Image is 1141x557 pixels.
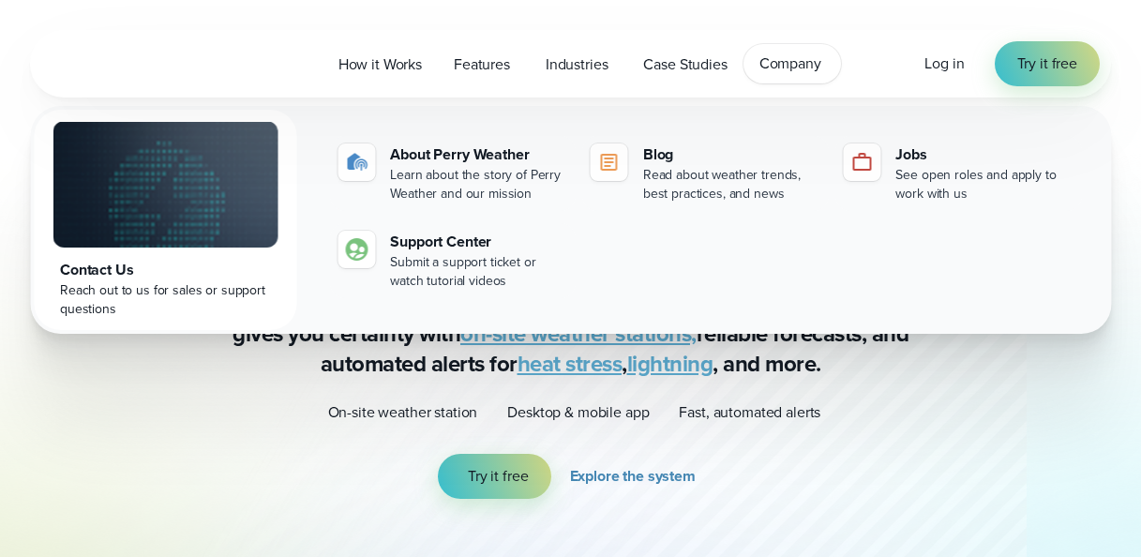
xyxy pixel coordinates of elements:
span: Company [759,53,821,75]
span: Case Studies [643,53,727,76]
div: Contact Us [60,259,270,281]
div: Support Center [390,231,568,253]
div: About Perry Weather [390,143,568,166]
a: Try it free [995,41,1100,86]
span: Explore the system [570,465,696,488]
a: Blog Read about weather trends, best practices, and news [583,136,829,211]
p: On-site weather station [328,401,478,424]
p: Stop relying on weather apps you can’t trust — [PERSON_NAME] Weather gives you certainty with rel... [196,289,946,379]
a: How it Works [323,45,438,83]
span: How it Works [338,53,422,76]
span: Try it free [468,465,528,488]
span: Features [454,53,510,76]
a: Log in [924,53,964,75]
div: Learn about the story of Perry Weather and our mission [390,166,568,203]
span: Industries [546,53,608,76]
img: contact-icon.svg [345,238,368,261]
a: Jobs See open roles and apply to work with us [835,136,1081,211]
p: Desktop & mobile app [507,401,649,424]
a: Try it free [438,454,550,499]
img: blog-icon.svg [598,151,621,173]
div: Jobs [895,143,1073,166]
a: on-site weather stations, [460,317,697,351]
img: jobs-icon-1.svg [850,151,873,173]
a: Explore the system [570,454,703,499]
a: Support Center Submit a support ticket or watch tutorial videos [330,223,576,298]
div: Read about weather trends, best practices, and news [643,166,821,203]
div: Submit a support ticket or watch tutorial videos [390,253,568,291]
div: See open roles and apply to work with us [895,166,1073,203]
a: Contact Us Reach out to us for sales or support questions [34,110,296,330]
p: Fast, automated alerts [679,401,820,424]
a: About Perry Weather Learn about the story of Perry Weather and our mission [330,136,576,211]
span: Try it free [1017,53,1077,75]
a: lightning [627,347,713,381]
div: Reach out to us for sales or support questions [60,281,270,319]
a: heat stress [518,347,623,381]
img: about-icon.svg [345,151,368,173]
span: Log in [924,53,964,74]
div: Blog [643,143,821,166]
a: Case Studies [627,45,743,83]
